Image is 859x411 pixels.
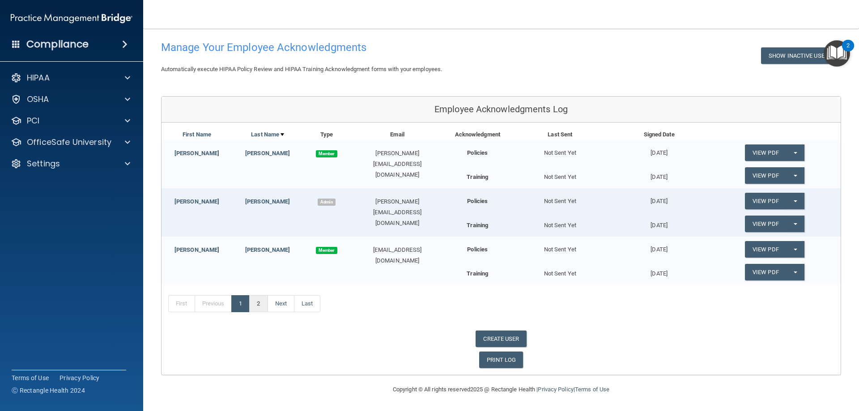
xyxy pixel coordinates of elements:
[11,94,130,105] a: OSHA
[11,115,130,126] a: PCI
[350,129,445,140] div: Email
[445,129,511,140] div: Acknowledgment
[350,148,445,180] div: [PERSON_NAME][EMAIL_ADDRESS][DOMAIN_NAME]
[12,373,49,382] a: Terms of Use
[824,40,850,67] button: Open Resource Center, 2 new notifications
[575,386,609,393] a: Terms of Use
[316,247,337,254] span: Member
[294,295,320,312] a: Last
[510,216,609,231] div: Not Sent Yet
[467,222,488,229] b: Training
[476,330,526,347] a: CREATE USER
[510,140,609,158] div: Not Sent Yet
[609,216,708,231] div: [DATE]
[174,150,219,157] a: [PERSON_NAME]
[745,144,786,161] a: View PDF
[245,150,290,157] a: [PERSON_NAME]
[11,158,130,169] a: Settings
[12,386,85,395] span: Ⓒ Rectangle Health 2024
[761,47,839,64] button: Show Inactive Users
[350,196,445,229] div: [PERSON_NAME][EMAIL_ADDRESS][DOMAIN_NAME]
[338,375,664,404] div: Copyright © All rights reserved 2025 @ Rectangle Health | |
[26,38,89,51] h4: Compliance
[268,295,294,312] a: Next
[231,295,250,312] a: 1
[183,129,211,140] a: First Name
[318,199,336,206] span: Admin
[510,129,609,140] div: Last Sent
[168,295,195,312] a: First
[174,246,219,253] a: [PERSON_NAME]
[27,158,60,169] p: Settings
[350,245,445,266] div: [EMAIL_ADDRESS][DOMAIN_NAME]
[538,386,573,393] a: Privacy Policy
[245,246,290,253] a: [PERSON_NAME]
[609,188,708,207] div: [DATE]
[745,264,786,280] a: View PDF
[745,216,786,232] a: View PDF
[745,167,786,184] a: View PDF
[510,167,609,182] div: Not Sent Yet
[27,115,39,126] p: PCI
[11,137,130,148] a: OfficeSafe University
[467,246,488,253] b: Policies
[316,150,337,157] span: Member
[609,167,708,182] div: [DATE]
[745,241,786,258] a: View PDF
[162,97,841,123] div: Employee Acknowledgments Log
[245,198,290,205] a: [PERSON_NAME]
[609,237,708,255] div: [DATE]
[60,373,100,382] a: Privacy Policy
[11,9,132,27] img: PMB logo
[745,193,786,209] a: View PDF
[609,129,708,140] div: Signed Date
[510,237,609,255] div: Not Sent Yet
[249,295,268,312] a: 2
[510,264,609,279] div: Not Sent Yet
[467,149,488,156] b: Policies
[467,198,488,204] b: Policies
[174,198,219,205] a: [PERSON_NAME]
[467,270,488,277] b: Training
[27,72,50,83] p: HIPAA
[303,129,350,140] div: Type
[467,174,488,180] b: Training
[609,264,708,279] div: [DATE]
[161,66,442,72] span: Automatically execute HIPAA Policy Review and HIPAA Training Acknowledgment forms with your emplo...
[510,188,609,207] div: Not Sent Yet
[704,347,848,383] iframe: Drift Widget Chat Controller
[609,140,708,158] div: [DATE]
[161,42,552,53] h4: Manage Your Employee Acknowledgments
[479,352,523,368] a: PRINT LOG
[27,94,49,105] p: OSHA
[251,129,284,140] a: Last Name
[11,72,130,83] a: HIPAA
[846,46,850,57] div: 2
[27,137,111,148] p: OfficeSafe University
[195,295,232,312] a: Previous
